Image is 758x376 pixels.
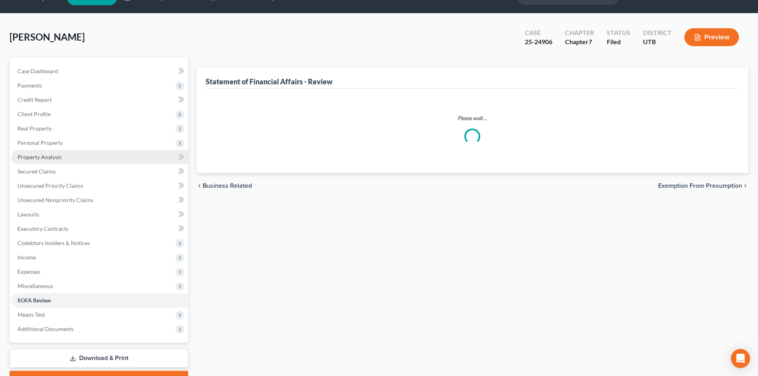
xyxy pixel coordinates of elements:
span: Income [18,254,36,261]
span: Real Property [18,125,52,132]
span: Client Profile [18,111,51,117]
span: [PERSON_NAME] [10,31,85,43]
a: Credit Report [11,93,188,107]
a: Property Analysis [11,150,188,164]
span: Unsecured Priority Claims [18,182,83,189]
a: Lawsuits [11,207,188,222]
span: Miscellaneous [18,282,53,289]
span: SOFA Review [18,297,51,304]
span: Payments [18,82,42,89]
span: 7 [588,38,592,45]
span: Additional Documents [18,325,74,332]
span: Exemption from Presumption [658,183,742,189]
div: Open Intercom Messenger [731,349,750,368]
i: chevron_right [742,183,748,189]
div: District [643,28,672,37]
i: chevron_left [196,183,203,189]
span: Unsecured Nonpriority Claims [18,197,94,203]
div: Chapter [565,37,594,47]
div: Status [607,28,630,37]
span: Expenses [18,268,40,275]
span: Personal Property [18,139,63,146]
div: 25-24906 [525,37,552,47]
a: Executory Contracts [11,222,188,236]
div: UTB [643,37,672,47]
button: Preview [684,28,739,46]
a: Unsecured Nonpriority Claims [11,193,188,207]
button: chevron_left Business Related [196,183,252,189]
span: Means Test [18,311,45,318]
span: Business Related [203,183,252,189]
span: Case Dashboard [18,68,58,74]
a: SOFA Review [11,293,188,308]
p: Please wait... [212,114,733,122]
span: Property Analysis [18,154,62,160]
div: Chapter [565,28,594,37]
div: Case [525,28,552,37]
div: Statement of Financial Affairs - Review [206,77,333,86]
span: Lawsuits [18,211,39,218]
span: Secured Claims [18,168,56,175]
a: Unsecured Priority Claims [11,179,188,193]
span: Credit Report [18,96,52,103]
button: Exemption from Presumption chevron_right [658,183,748,189]
span: Executory Contracts [18,225,68,232]
a: Download & Print [10,349,188,368]
span: Codebtors Insiders & Notices [18,240,90,246]
div: Filed [607,37,630,47]
a: Secured Claims [11,164,188,179]
a: Case Dashboard [11,64,188,78]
